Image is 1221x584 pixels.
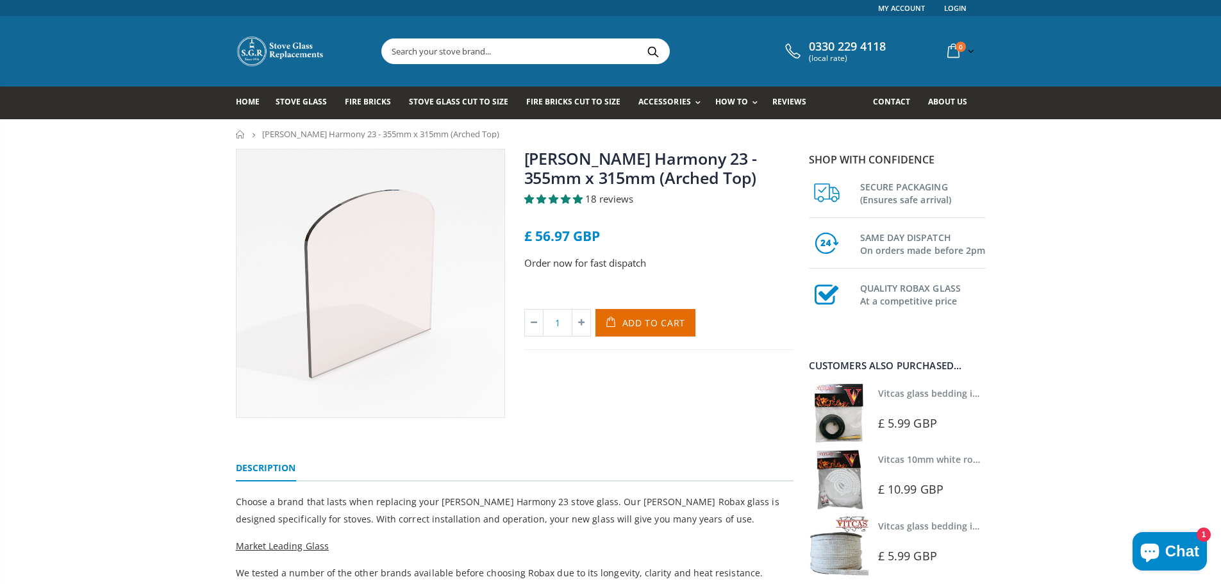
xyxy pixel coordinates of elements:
span: 0 [956,42,966,52]
span: Fire Bricks Cut To Size [526,96,620,107]
span: 18 reviews [585,192,633,205]
span: Accessories [638,96,690,107]
span: Contact [873,96,910,107]
h3: SAME DAY DISPATCH On orders made before 2pm [860,229,986,257]
span: Choose a brand that lasts when replacing your [PERSON_NAME] Harmony 23 stove glass. Our [PERSON_N... [236,496,779,525]
button: Add to Cart [595,309,696,337]
span: Market Leading Glass [236,540,329,552]
span: £ 5.99 GBP [878,548,937,563]
span: About us [928,96,967,107]
img: Vitcas white rope, glue and gloves kit 10mm [809,449,868,509]
div: Customers also purchased... [809,361,986,371]
img: gradualarchedtopstoveglass_800x_crop_center.jpg [237,149,504,417]
a: How To [715,87,764,119]
span: £ 10.99 GBP [878,481,943,497]
a: Stove Glass Cut To Size [409,87,518,119]
span: Reviews [772,96,806,107]
a: Home [236,130,245,138]
span: Home [236,96,260,107]
span: Fire Bricks [345,96,391,107]
img: Stove Glass Replacement [236,35,326,67]
a: Accessories [638,87,706,119]
a: Fire Bricks Cut To Size [526,87,630,119]
h3: SECURE PACKAGING (Ensures safe arrival) [860,178,986,206]
a: Description [236,456,296,481]
input: Search your stove brand... [382,39,813,63]
a: Vitcas glass bedding in tape - 2mm x 15mm x 2 meters (White) [878,520,1150,532]
a: Vitcas 10mm white rope kit - includes rope seal and glue! [878,453,1129,465]
h3: QUALITY ROBAX GLASS At a competitive price [860,279,986,308]
a: Stove Glass [276,87,336,119]
span: 0330 229 4118 [809,40,886,54]
button: Search [639,39,668,63]
span: £ 5.99 GBP [878,415,937,431]
inbox-online-store-chat: Shopify online store chat [1129,532,1211,574]
p: Order now for fast dispatch [524,256,793,271]
a: 0 [942,38,977,63]
span: [PERSON_NAME] Harmony 23 - 355mm x 315mm (Arched Top) [262,128,499,140]
a: About us [928,87,977,119]
a: Fire Bricks [345,87,401,119]
span: How To [715,96,748,107]
p: Shop with confidence [809,152,986,167]
span: (local rate) [809,54,886,63]
a: Reviews [772,87,816,119]
span: Stove Glass Cut To Size [409,96,508,107]
span: £ 56.97 GBP [524,227,600,245]
span: 4.94 stars [524,192,585,205]
a: 0330 229 4118 (local rate) [782,40,886,63]
img: Vitcas stove glass bedding in tape [809,516,868,576]
img: Vitcas stove glass bedding in tape [809,383,868,443]
a: Vitcas glass bedding in tape - 2mm x 10mm x 2 meters [878,387,1117,399]
span: Stove Glass [276,96,327,107]
a: Home [236,87,269,119]
a: [PERSON_NAME] Harmony 23 - 355mm x 315mm (Arched Top) [524,147,758,188]
span: We tested a number of the other brands available before choosing Robax due to its longevity, clar... [236,567,763,579]
a: Contact [873,87,920,119]
span: Add to Cart [622,317,686,329]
